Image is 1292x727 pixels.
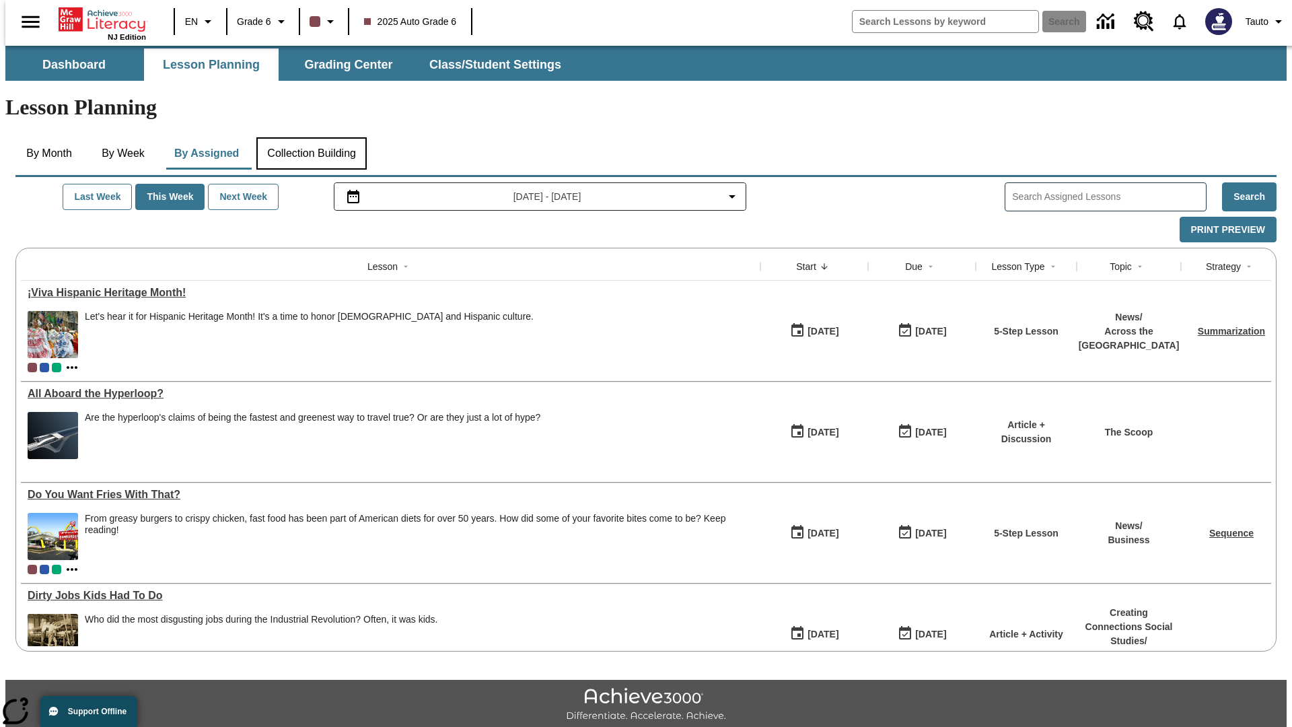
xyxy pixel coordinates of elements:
[982,418,1070,446] p: Article + Discussion
[1241,258,1257,275] button: Sort
[108,33,146,41] span: NJ Edition
[1079,324,1180,353] p: Across the [GEOGRAPHIC_DATA]
[1110,260,1132,273] div: Topic
[135,184,205,210] button: This Week
[85,513,754,536] div: From greasy burgers to crispy chicken, fast food has been part of American diets for over 50 year...
[1206,260,1241,273] div: Strategy
[28,489,754,501] a: Do You Want Fries With That?, Lessons
[28,590,754,602] div: Dirty Jobs Kids Had To Do
[1209,528,1254,539] a: Sequence
[52,565,61,574] div: 2025 Auto Grade 4
[853,11,1038,32] input: search field
[785,318,843,344] button: 09/15/25: First time the lesson was available
[64,561,80,578] button: Show more classes
[208,184,279,210] button: Next Week
[28,311,78,358] img: A photograph of Hispanic women participating in a parade celebrating Hispanic culture. The women ...
[68,707,127,716] span: Support Offline
[28,489,754,501] div: Do You Want Fries With That?
[808,525,838,542] div: [DATE]
[5,95,1287,120] h1: Lesson Planning
[1180,217,1277,243] button: Print Preview
[40,565,49,574] div: OL 2025 Auto Grade 7
[40,696,137,727] button: Support Offline
[85,412,540,423] div: Are the hyperloop's claims of being the fastest and greenest way to travel true? Or are they just...
[398,258,414,275] button: Sort
[64,359,80,376] button: Show more classes
[429,57,561,73] span: Class/Student Settings
[808,424,838,441] div: [DATE]
[7,48,141,81] button: Dashboard
[28,590,754,602] a: Dirty Jobs Kids Had To Do, Lessons
[1108,519,1149,533] p: News /
[1089,3,1126,40] a: Data Center
[893,419,951,445] button: 06/30/26: Last day the lesson can be accessed
[164,137,250,170] button: By Assigned
[28,287,754,299] a: ¡Viva Hispanic Heritage Month! , Lessons
[893,621,951,647] button: 11/30/25: Last day the lesson can be accessed
[144,48,279,81] button: Lesson Planning
[163,57,260,73] span: Lesson Planning
[785,419,843,445] button: 07/21/25: First time the lesson was available
[785,520,843,546] button: 07/14/25: First time the lesson was available
[1162,4,1197,39] a: Notifications
[1246,15,1268,29] span: Tauto
[1108,533,1149,547] p: Business
[340,188,741,205] button: Select the date range menu item
[1198,326,1265,337] a: Summarization
[1240,9,1292,34] button: Profile/Settings
[989,627,1063,642] p: Article + Activity
[28,412,78,459] img: Artist rendering of Hyperloop TT vehicle entering a tunnel
[566,688,726,722] img: Achieve3000 Differentiate Accelerate Achieve
[85,614,438,661] span: Who did the most disgusting jobs during the Industrial Revolution? Often, it was kids.
[28,565,37,574] div: Current Class
[1012,187,1206,207] input: Search Assigned Lessons
[281,48,416,81] button: Grading Center
[256,137,367,170] button: Collection Building
[28,363,37,372] span: Current Class
[231,9,295,34] button: Grade: Grade 6, Select a grade
[85,412,540,459] div: Are the hyperloop's claims of being the fastest and greenest way to travel true? Or are they just...
[367,260,398,273] div: Lesson
[991,260,1044,273] div: Lesson Type
[513,190,581,204] span: [DATE] - [DATE]
[994,324,1058,339] p: 5-Step Lesson
[724,188,740,205] svg: Collapse Date Range Filter
[59,5,146,41] div: Home
[28,614,78,661] img: Black and white photo of two young boys standing on a piece of heavy machinery
[1205,8,1232,35] img: Avatar
[15,137,83,170] button: By Month
[1045,258,1061,275] button: Sort
[52,363,61,372] div: 2025 Auto Grade 4
[1079,310,1180,324] p: News /
[89,137,157,170] button: By Week
[893,318,951,344] button: 09/21/25: Last day the lesson can be accessed
[364,15,457,29] span: 2025 Auto Grade 6
[179,9,222,34] button: Language: EN, Select a language
[915,626,946,643] div: [DATE]
[1197,4,1240,39] button: Select a new avatar
[85,513,754,560] div: From greasy burgers to crispy chicken, fast food has been part of American diets for over 50 year...
[237,15,271,29] span: Grade 6
[419,48,572,81] button: Class/Student Settings
[1083,606,1174,648] p: Creating Connections Social Studies /
[994,526,1058,541] p: 5-Step Lesson
[11,2,50,42] button: Open side menu
[40,363,49,372] div: OL 2025 Auto Grade 7
[1105,425,1153,440] p: The Scoop
[28,388,754,400] div: All Aboard the Hyperloop?
[915,424,946,441] div: [DATE]
[915,323,946,340] div: [DATE]
[1126,3,1162,40] a: Resource Center, Will open in new tab
[59,6,146,33] a: Home
[28,287,754,299] div: ¡Viva Hispanic Heritage Month!
[5,48,573,81] div: SubNavbar
[1222,182,1277,211] button: Search
[28,513,78,560] img: One of the first McDonald's stores, with the iconic red sign and golden arches.
[893,520,951,546] button: 07/20/26: Last day the lesson can be accessed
